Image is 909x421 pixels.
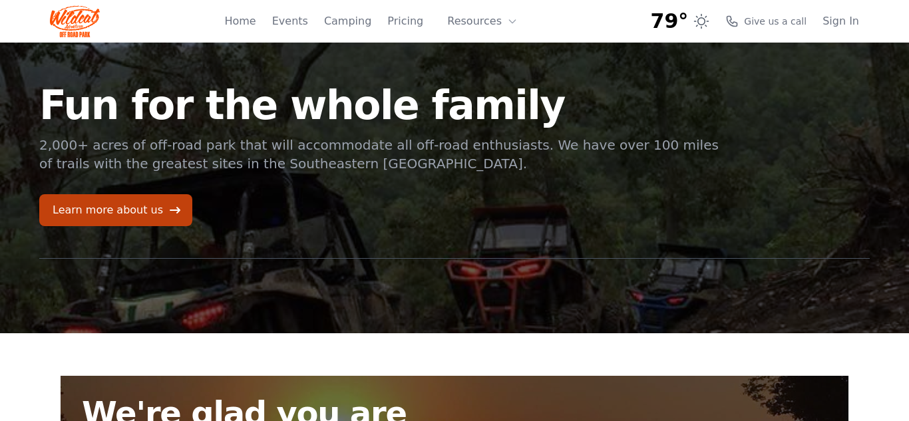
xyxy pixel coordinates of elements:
span: 79° [651,9,689,33]
h1: Fun for the whole family [39,85,721,125]
button: Resources [439,8,526,35]
a: Pricing [387,13,423,29]
a: Sign In [822,13,859,29]
a: Home [224,13,256,29]
a: Events [272,13,308,29]
img: Wildcat Logo [50,5,100,37]
a: Give us a call [725,15,807,28]
a: Learn more about us [39,194,192,226]
a: Camping [324,13,371,29]
span: Give us a call [744,15,807,28]
p: 2,000+ acres of off-road park that will accommodate all off-road enthusiasts. We have over 100 mi... [39,136,721,173]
